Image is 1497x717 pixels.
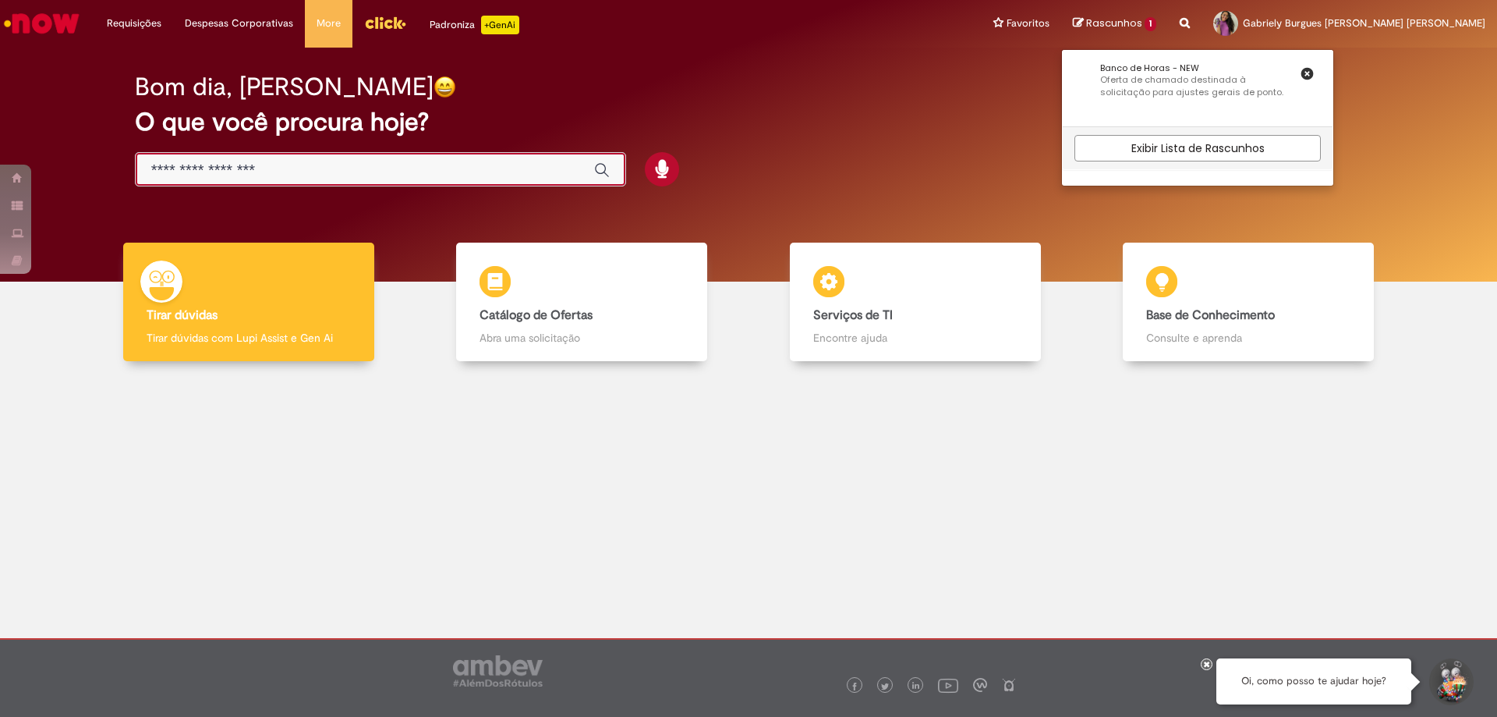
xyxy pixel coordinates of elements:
[1145,17,1156,31] span: 1
[107,16,161,31] span: Requisições
[1100,74,1294,98] p: Oferta de chamado destinada à solicitação para ajustes gerais de ponto.
[1002,678,1016,692] img: logo_footer_naosei.png
[1007,16,1049,31] span: Favoritos
[1216,658,1411,705] div: Oi, como posso te ajudar hoje?
[480,307,593,323] b: Catálogo de Ofertas
[453,655,543,687] img: logo_footer_ambev_rotulo_gray.png
[135,108,1363,136] h2: O que você procura hoje?
[1100,62,1294,75] div: Banco de Horas - NEW
[813,330,1017,346] p: Encontre ajuda
[973,678,987,692] img: logo_footer_workplace.png
[1074,135,1321,162] a: Exibir Lista de Rascunhos
[135,73,434,101] h2: Bom dia, [PERSON_NAME]
[748,243,1082,362] a: Serviços de TI Encontre ajuda
[1086,16,1142,30] span: Rascunhos
[82,243,416,362] a: Tirar dúvidas Tirar dúvidas com Lupi Assist e Gen Ai
[364,11,406,34] img: click_logo_yellow_360x200.png
[938,675,958,695] img: logo_footer_youtube.png
[1146,307,1275,323] b: Base de Conhecimento
[416,243,749,362] a: Catálogo de Ofertas Abra uma solicitação
[430,16,519,34] div: Padroniza
[480,330,684,346] p: Abra uma solicitação
[185,16,293,31] span: Despesas Corporativas
[1427,658,1474,705] button: Iniciar Conversa de Suporte
[1243,16,1485,30] span: Gabriely Burgues [PERSON_NAME] [PERSON_NAME]
[912,682,920,691] img: logo_footer_linkedin.png
[147,330,351,346] p: Tirar dúvidas com Lupi Assist e Gen Ai
[434,76,456,98] img: happy-face.png
[147,307,218,323] b: Tirar dúvidas
[881,683,889,690] img: logo_footer_twitter.png
[1082,243,1416,362] a: Base de Conhecimento Consulte e aprenda
[1073,16,1156,31] a: Rascunhos
[317,16,341,31] span: More
[1146,330,1350,346] p: Consulte e aprenda
[851,683,858,690] img: logo_footer_facebook.png
[481,16,519,34] p: +GenAi
[2,8,82,39] img: ServiceNow
[813,307,893,323] b: Serviços de TI
[1074,62,1294,107] a: Banco de Horas - NEW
